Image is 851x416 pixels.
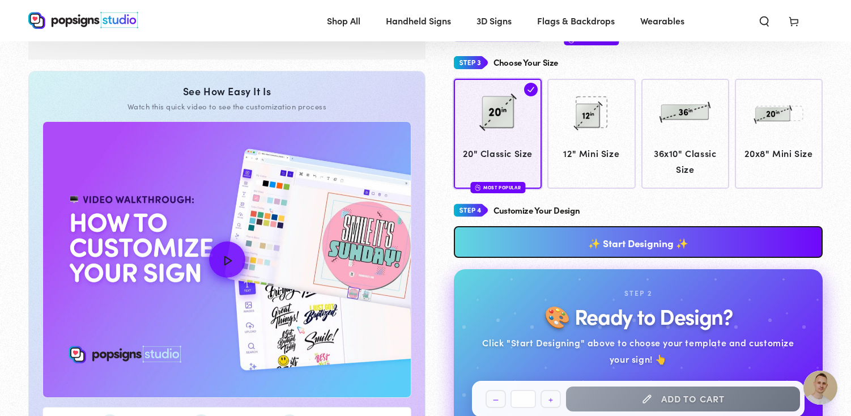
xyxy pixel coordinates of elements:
h2: 🎨 Ready to Design? [544,304,732,328]
span: 12" Mini Size [553,145,630,162]
h4: Choose Your Size [493,58,558,67]
a: Shop All [318,6,369,36]
span: Wearables [640,12,684,29]
span: Flags & Backdrops [537,12,615,29]
img: fire.svg [475,184,480,192]
div: See How Easy It Is [42,85,411,97]
img: 20 [470,84,526,141]
img: Popsigns Studio [28,12,138,29]
span: Handheld Signs [386,12,451,29]
h4: Customize Your Design [493,206,580,215]
a: Flags & Backdrops [529,6,623,36]
img: check.svg [524,83,538,96]
a: 20 20" Classic Size Most Popular [454,79,542,189]
div: Open chat [803,371,837,405]
div: Watch this quick video to see the customization process [42,101,411,112]
a: Handheld Signs [377,6,459,36]
span: Shop All [327,12,360,29]
span: 3D Signs [476,12,512,29]
button: How to Customize Your Design [43,122,411,397]
a: 20x8 20x8" Mini Size [735,79,823,189]
a: 3D Signs [468,6,520,36]
a: Wearables [632,6,693,36]
a: ✨ Start Designing ✨ [454,226,823,258]
div: Click "Start Designing" above to choose your template and customize your sign! 👆 [472,334,805,367]
div: Most Popular [470,182,525,193]
a: 12 12" Mini Size [547,79,635,189]
img: Step 4 [454,200,488,221]
button: Start Designing First [566,387,800,411]
a: 36x10 36x10" Classic Size [641,79,729,189]
span: 20x8" Mini Size [740,145,817,162]
summary: Search our site [750,8,779,33]
span: 36x10" Classic Size [646,145,724,178]
span: 20" Classic Size [459,145,537,162]
img: 20x8 [750,84,807,141]
img: Step 3 [454,52,488,73]
div: Step 2 [624,287,652,300]
img: 12 [563,84,620,141]
img: 36x10 [657,84,713,141]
